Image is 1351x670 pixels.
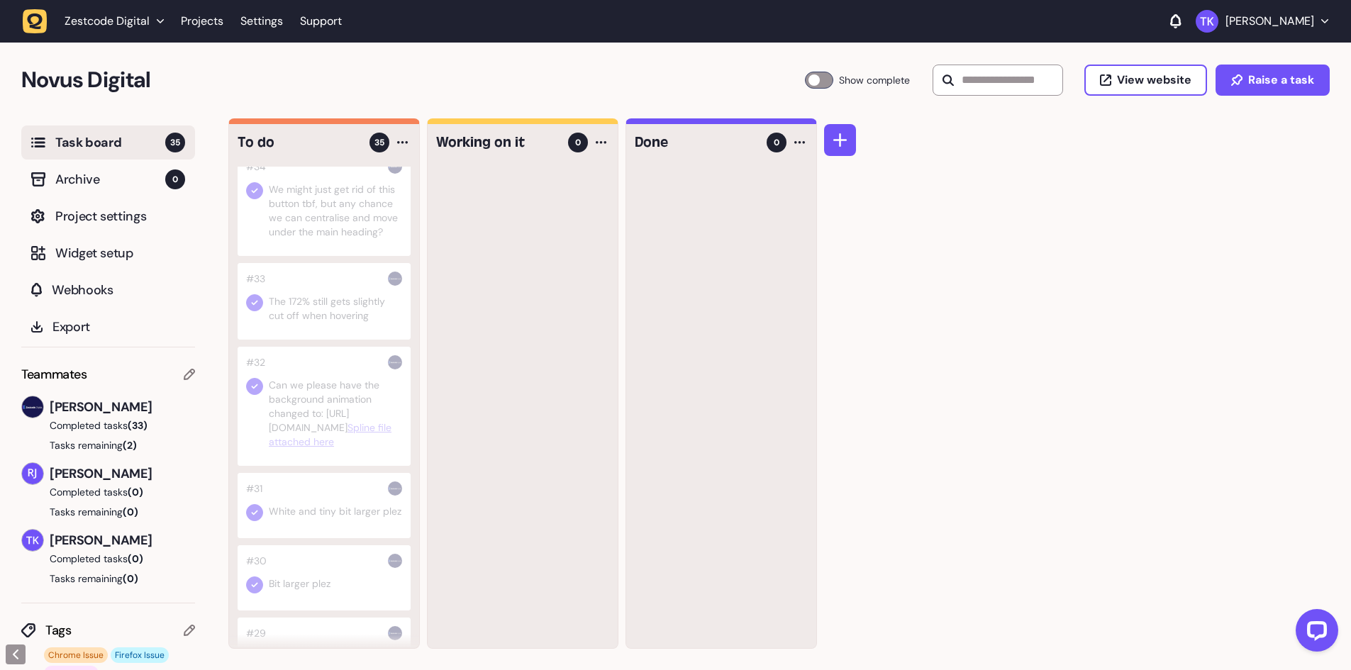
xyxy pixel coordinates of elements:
[388,626,402,640] img: Harry Robinson
[21,162,195,196] button: Archive0
[774,136,779,149] span: 0
[388,355,402,369] img: Harry Robinson
[55,169,165,189] span: Archive
[123,506,138,518] span: (0)
[55,206,185,226] span: Project settings
[55,243,185,263] span: Widget setup
[21,125,195,160] button: Task board35
[635,133,757,152] h4: Done
[45,620,184,640] span: Tags
[123,439,137,452] span: (2)
[111,647,169,663] span: Firefox Issue
[52,317,185,337] span: Export
[21,505,195,519] button: Tasks remaining(0)
[388,160,402,174] img: Harry Robinson
[21,571,195,586] button: Tasks remaining(0)
[21,63,805,97] h2: Novus Digital
[300,14,342,28] a: Support
[22,463,43,484] img: Riki-leigh Jones
[21,199,195,233] button: Project settings
[1196,10,1328,33] button: [PERSON_NAME]
[50,464,195,484] span: [PERSON_NAME]
[388,272,402,286] img: Harry Robinson
[436,133,558,152] h4: Working on it
[1248,74,1314,86] span: Raise a task
[165,133,185,152] span: 35
[123,572,138,585] span: (0)
[22,396,43,418] img: Harry Robinson
[21,418,184,432] button: Completed tasks(33)
[128,552,143,565] span: (0)
[21,273,195,307] button: Webhooks
[21,310,195,344] button: Export
[21,485,184,499] button: Completed tasks(0)
[575,136,581,149] span: 0
[1216,65,1330,96] button: Raise a task
[48,649,104,661] span: Chrome Issue
[1284,603,1344,663] iframe: LiveChat chat widget
[1084,65,1207,96] button: View website
[50,397,195,417] span: [PERSON_NAME]
[388,554,402,568] img: Harry Robinson
[23,9,172,34] button: Zestcode Digital
[240,9,283,34] a: Settings
[21,236,195,270] button: Widget setup
[52,280,185,300] span: Webhooks
[374,136,384,149] span: 35
[21,364,87,384] span: Teammates
[128,486,143,498] span: (0)
[181,9,223,34] a: Projects
[1225,14,1314,28] p: [PERSON_NAME]
[839,72,910,89] span: Show complete
[128,419,148,432] span: (33)
[115,649,165,661] span: Firefox Issue
[55,133,165,152] span: Task board
[21,552,184,566] button: Completed tasks(0)
[65,14,150,28] span: Zestcode Digital
[165,169,185,189] span: 0
[21,438,195,452] button: Tasks remaining(2)
[44,647,108,663] span: Chrome Issue
[388,481,402,496] img: Harry Robinson
[1196,10,1218,33] img: Thomas Karagkounis
[238,133,360,152] h4: To do
[22,530,43,551] img: Thomas Karagkounis
[50,530,195,550] span: [PERSON_NAME]
[1117,74,1191,86] span: View website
